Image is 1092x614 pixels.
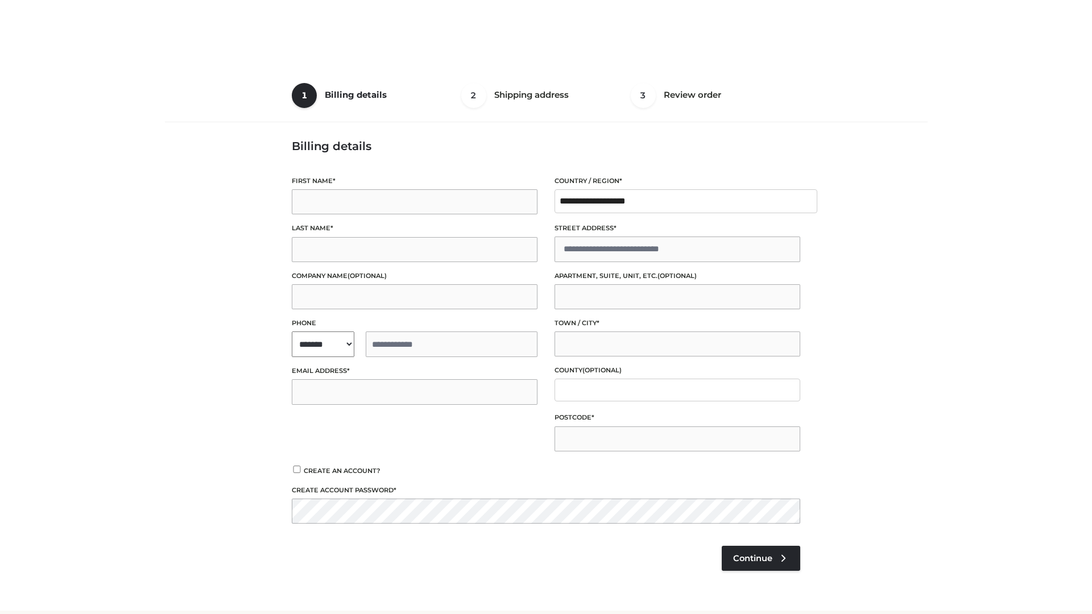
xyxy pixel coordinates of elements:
span: 3 [631,83,656,108]
label: Street address [555,223,800,234]
label: Email address [292,366,537,376]
label: Create account password [292,485,800,496]
span: Continue [733,553,772,563]
h3: Billing details [292,139,800,153]
label: Phone [292,318,537,329]
span: (optional) [657,272,697,280]
label: Company name [292,271,537,281]
a: Continue [722,546,800,571]
label: County [555,365,800,376]
label: Country / Region [555,176,800,186]
span: Shipping address [494,89,569,100]
span: (optional) [348,272,387,280]
span: Review order [664,89,721,100]
label: Last name [292,223,537,234]
span: (optional) [582,366,622,374]
label: First name [292,176,537,186]
label: Postcode [555,412,800,423]
label: Apartment, suite, unit, etc. [555,271,800,281]
span: 1 [292,83,317,108]
label: Town / City [555,318,800,329]
span: 2 [461,83,486,108]
input: Create an account? [292,466,302,473]
span: Create an account? [304,467,380,475]
span: Billing details [325,89,387,100]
